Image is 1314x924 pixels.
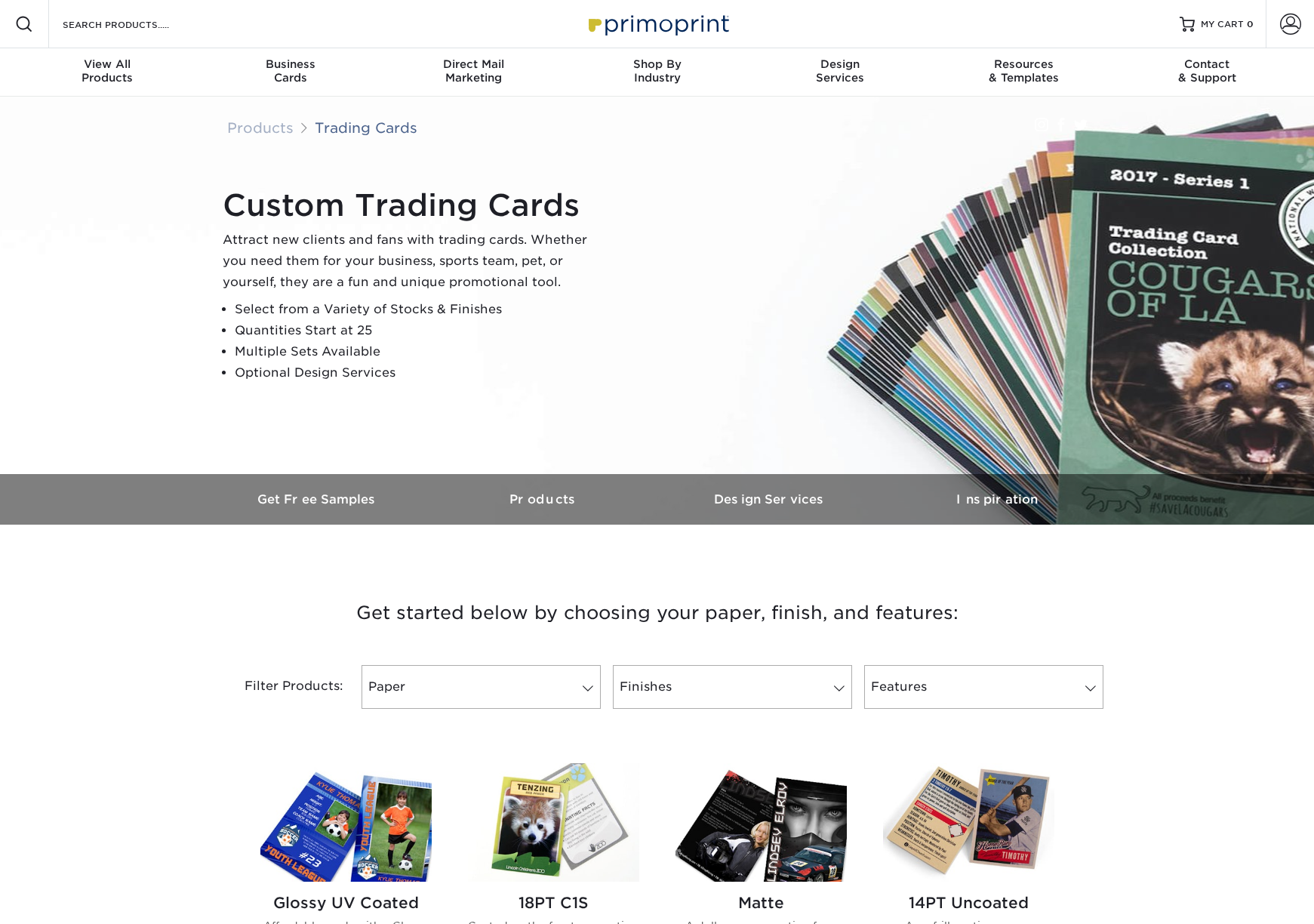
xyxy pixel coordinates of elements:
[675,894,847,912] h2: Matte
[205,492,431,507] h3: Get Free Samples
[749,48,932,97] a: DesignServices
[260,894,432,912] h2: Glossy UV Coated
[362,665,601,709] a: Paper
[223,229,600,293] p: Attract new clients and fans with trading cards. Whether you need them for your business, sports ...
[1201,18,1244,31] span: MY CART
[205,665,355,709] div: Filter Products:
[884,492,1110,507] h3: Inspiration
[16,48,199,97] a: View AllProducts
[198,57,382,71] span: Business
[1247,19,1254,29] span: 0
[235,341,600,362] li: Multiple Sets Available
[382,57,565,85] div: Marketing
[864,665,1103,709] a: Features
[216,579,1099,647] h3: Get started below by choosing your paper, finish, and features:
[883,894,1054,912] h2: 14PT Uncoated
[198,48,382,97] a: BusinessCards
[16,57,199,85] div: Products
[657,492,884,507] h3: Design Services
[468,763,639,882] img: 18PT C1S Trading Cards
[260,763,432,882] img: Glossy UV Coated Trading Cards
[932,57,1116,85] div: & Templates
[227,119,294,136] a: Products
[382,48,565,97] a: Direct MailMarketing
[198,57,382,85] div: Cards
[1116,48,1299,97] a: Contact& Support
[223,187,600,223] h1: Custom Trading Cards
[565,57,749,71] span: Shop By
[431,492,657,507] h3: Products
[1116,57,1299,71] span: Contact
[468,894,639,912] h2: 18PT C1S
[675,763,847,882] img: Matte Trading Cards
[749,57,932,71] span: Design
[613,665,852,709] a: Finishes
[565,57,749,85] div: Industry
[235,299,600,320] li: Select from a Variety of Stocks & Finishes
[884,474,1110,525] a: Inspiration
[1116,57,1299,85] div: & Support
[315,119,417,136] a: Trading Cards
[565,48,749,97] a: Shop ByIndustry
[932,48,1116,97] a: Resources& Templates
[16,57,199,71] span: View All
[883,763,1054,882] img: 14PT Uncoated Trading Cards
[382,57,565,71] span: Direct Mail
[235,362,600,383] li: Optional Design Services
[235,320,600,341] li: Quantities Start at 25
[582,8,733,40] img: Primoprint
[932,57,1116,71] span: Resources
[657,474,884,525] a: Design Services
[749,57,932,85] div: Services
[431,474,657,525] a: Products
[205,474,431,525] a: Get Free Samples
[61,15,208,33] input: SEARCH PRODUCTS.....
